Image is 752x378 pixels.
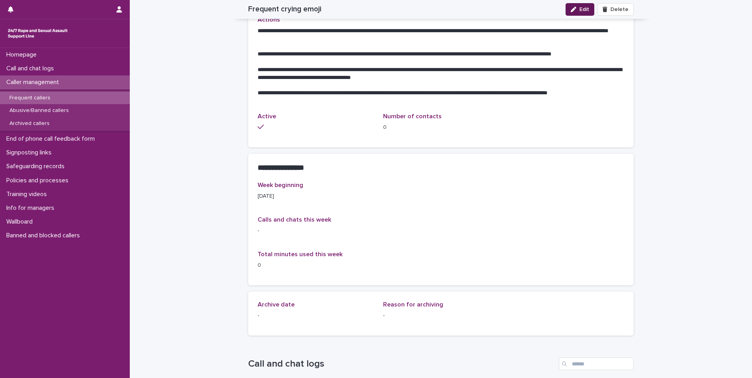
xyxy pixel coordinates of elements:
p: Frequent callers [3,95,57,101]
p: - [258,312,374,320]
h1: Call and chat logs [248,358,556,370]
span: Edit [579,7,589,12]
span: Actions [258,17,280,23]
p: Call and chat logs [3,65,60,72]
p: - [383,312,499,320]
p: Caller management [3,79,65,86]
p: Homepage [3,51,43,59]
span: Active [258,113,276,119]
p: Safeguarding records [3,163,71,170]
p: Signposting links [3,149,58,156]
span: Reason for archiving [383,301,443,308]
p: - [258,227,624,235]
p: 0 [383,123,499,132]
p: Info for managers [3,204,61,212]
h2: Frequent crying emoji [248,5,321,14]
p: End of phone call feedback form [3,135,101,143]
span: Total minutes used this week [258,251,343,257]
img: rhQMoQhaT3yELyF149Cw [6,26,69,41]
span: Week beginning [258,182,303,188]
p: Archived callers [3,120,56,127]
p: Banned and blocked callers [3,232,86,239]
p: Abusive/Banned callers [3,107,75,114]
button: Delete [597,3,634,16]
p: Training videos [3,191,53,198]
span: Number of contacts [383,113,442,119]
p: Wallboard [3,218,39,226]
span: Calls and chats this week [258,217,331,223]
p: 0 [258,261,374,270]
input: Search [559,358,634,370]
p: Policies and processes [3,177,75,184]
button: Edit [566,3,594,16]
p: [DATE] [258,192,374,200]
span: Archive date [258,301,295,308]
span: Delete [610,7,629,12]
